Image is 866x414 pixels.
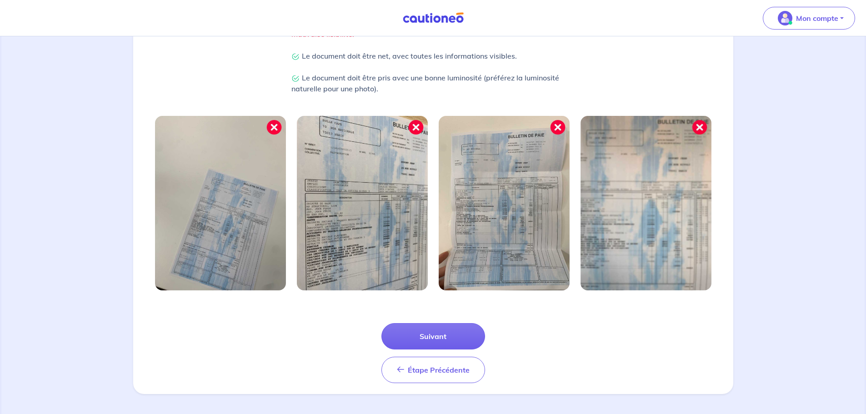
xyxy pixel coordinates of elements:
[778,11,792,25] img: illu_account_valid_menu.svg
[297,116,428,290] img: Image mal cadrée 2
[439,116,570,290] img: Image mal cadrée 3
[581,116,711,290] img: Image mal cadrée 4
[291,75,300,83] img: Check
[399,12,467,24] img: Cautioneo
[155,116,286,290] img: Image mal cadrée 1
[408,365,470,374] span: Étape Précédente
[291,53,300,61] img: Check
[763,7,855,30] button: illu_account_valid_menu.svgMon compte
[381,357,485,383] button: Étape Précédente
[796,13,838,24] p: Mon compte
[381,323,485,349] button: Suivant
[291,50,575,94] p: Le document doit être net, avec toutes les informations visibles. Le document doit être pris avec...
